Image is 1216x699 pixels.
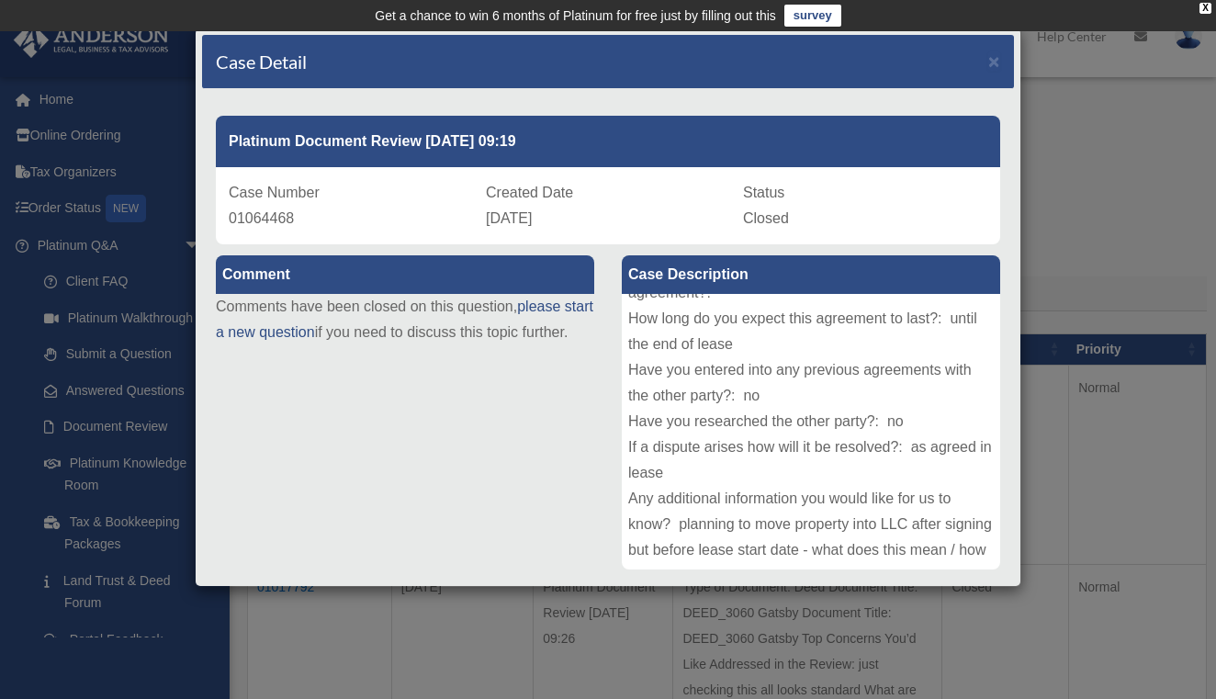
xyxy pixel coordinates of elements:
span: [DATE] [486,210,532,226]
span: Closed [743,210,789,226]
label: Comment [216,255,594,294]
label: Case Description [622,255,1000,294]
span: × [988,51,1000,72]
button: Close [988,51,1000,71]
h4: Case Detail [216,49,307,74]
div: Platinum Document Review [DATE] 09:19 [216,116,1000,167]
div: Type of Document: lease Document Title: [PERSON_NAME]-m-[PERSON_NAME].pdf Document Title: [PERSON... [622,294,1000,569]
div: Get a chance to win 6 months of Platinum for free just by filling out this [375,5,776,27]
a: survey [784,5,841,27]
span: Status [743,185,784,200]
a: please start a new question [216,299,593,340]
span: 01064468 [229,210,294,226]
span: Case Number [229,185,320,200]
div: close [1199,3,1211,14]
span: Created Date [486,185,573,200]
p: Comments have been closed on this question, if you need to discuss this topic further. [216,294,594,345]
